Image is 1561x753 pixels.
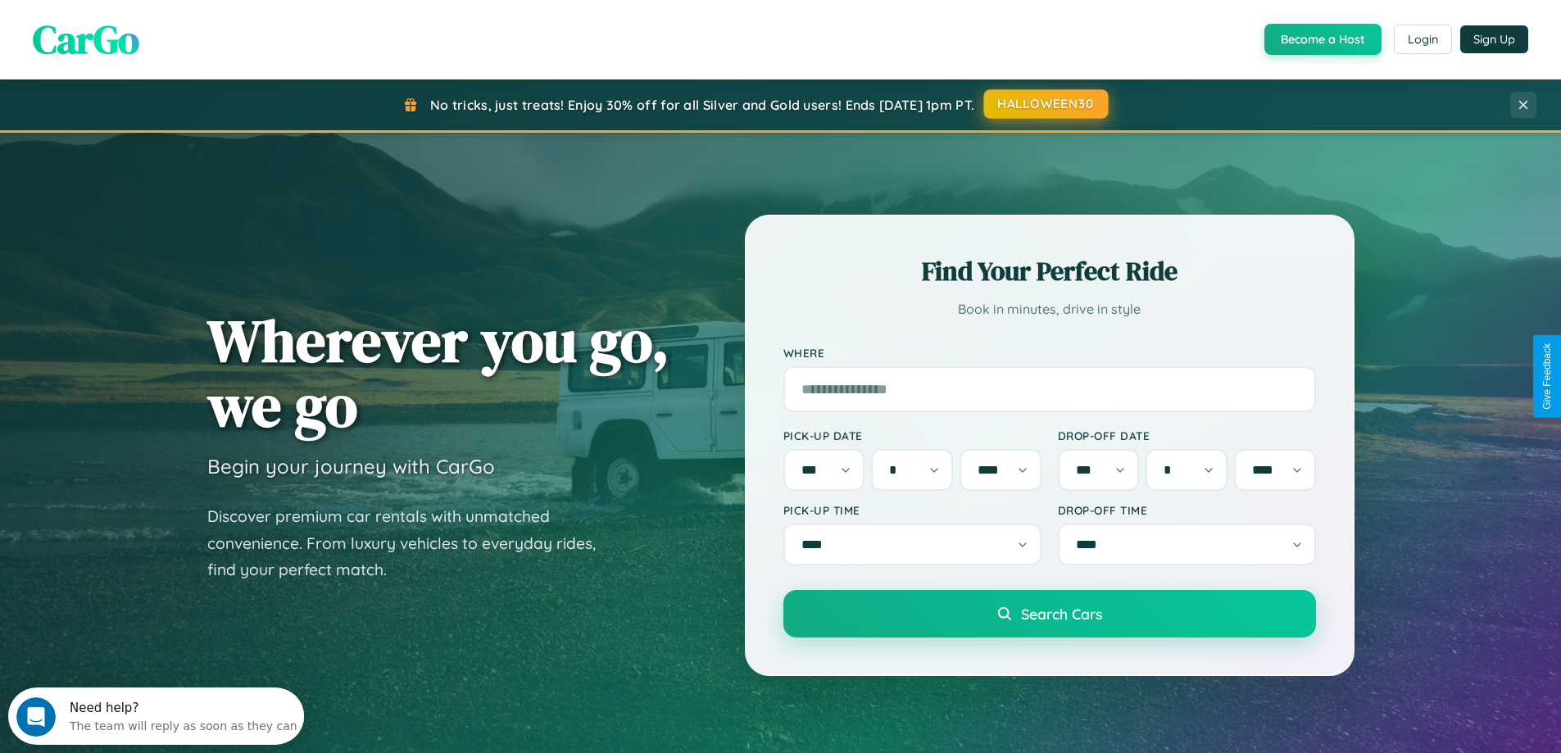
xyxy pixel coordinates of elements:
[1394,25,1452,54] button: Login
[8,687,304,745] iframe: Intercom live chat discovery launcher
[1021,605,1102,623] span: Search Cars
[207,308,669,438] h1: Wherever you go, we go
[783,503,1041,517] label: Pick-up Time
[7,7,305,52] div: Open Intercom Messenger
[61,14,289,27] div: Need help?
[61,27,289,44] div: The team will reply as soon as they can
[1058,429,1316,442] label: Drop-off Date
[1541,343,1553,410] div: Give Feedback
[207,503,617,583] p: Discover premium car rentals with unmatched convenience. From luxury vehicles to everyday rides, ...
[783,429,1041,442] label: Pick-up Date
[1460,25,1528,53] button: Sign Up
[16,697,56,737] iframe: Intercom live chat
[783,346,1316,360] label: Where
[1058,503,1316,517] label: Drop-off Time
[783,590,1316,637] button: Search Cars
[33,12,139,66] span: CarGo
[984,89,1109,119] button: HALLOWEEN30
[430,97,974,113] span: No tricks, just treats! Enjoy 30% off for all Silver and Gold users! Ends [DATE] 1pm PT.
[783,253,1316,289] h2: Find Your Perfect Ride
[207,454,495,479] h3: Begin your journey with CarGo
[783,297,1316,321] p: Book in minutes, drive in style
[1264,24,1382,55] button: Become a Host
